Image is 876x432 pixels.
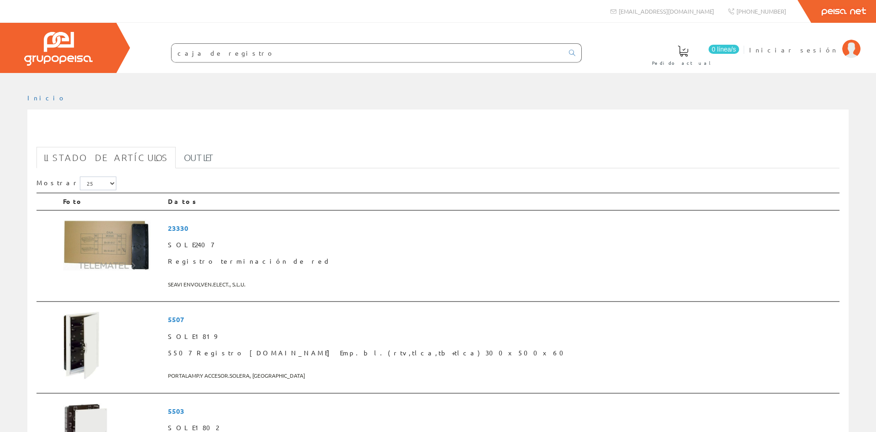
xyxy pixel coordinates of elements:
span: Registro terminación de red [168,253,836,270]
span: Iniciar sesión [749,45,838,54]
select: Mostrar [80,177,116,190]
span: [EMAIL_ADDRESS][DOMAIN_NAME] [619,7,714,15]
span: 0 línea/s [709,45,739,54]
a: Outlet [177,147,222,168]
h1: caja de registro [36,124,839,142]
span: 23330 [168,220,836,237]
img: Foto artículo Registro terminación de red (192x110.976) [63,220,151,271]
a: Inicio [27,94,66,102]
img: Foto artículo 5507 Registro Term.red Emp.bl.(rtv,tlca,tb+tlca) 300x500x60 (79.5x150) [63,311,99,380]
span: 5507 [168,311,836,328]
span: SOLE1819 [168,328,836,345]
span: [PHONE_NUMBER] [736,7,786,15]
span: SOLE2407 [168,237,836,253]
a: Listado de artículos [36,147,176,168]
span: Pedido actual [652,58,714,68]
span: SEAVI ENVOLVEN.ELECT., S.L.U. [168,277,836,292]
a: Iniciar sesión [749,38,860,47]
span: PORTALAMP.Y ACCESOR.SOLERA, [GEOGRAPHIC_DATA] [168,368,836,383]
img: Grupo Peisa [24,32,93,66]
th: Foto [59,193,164,210]
span: 5507 Registro [DOMAIN_NAME] Emp.bl.(rtv,tlca,tb+tlca) 300x500x60 [168,345,836,361]
span: 5503 [168,403,836,420]
input: Buscar ... [172,44,563,62]
label: Mostrar [36,177,116,190]
th: Datos [164,193,839,210]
